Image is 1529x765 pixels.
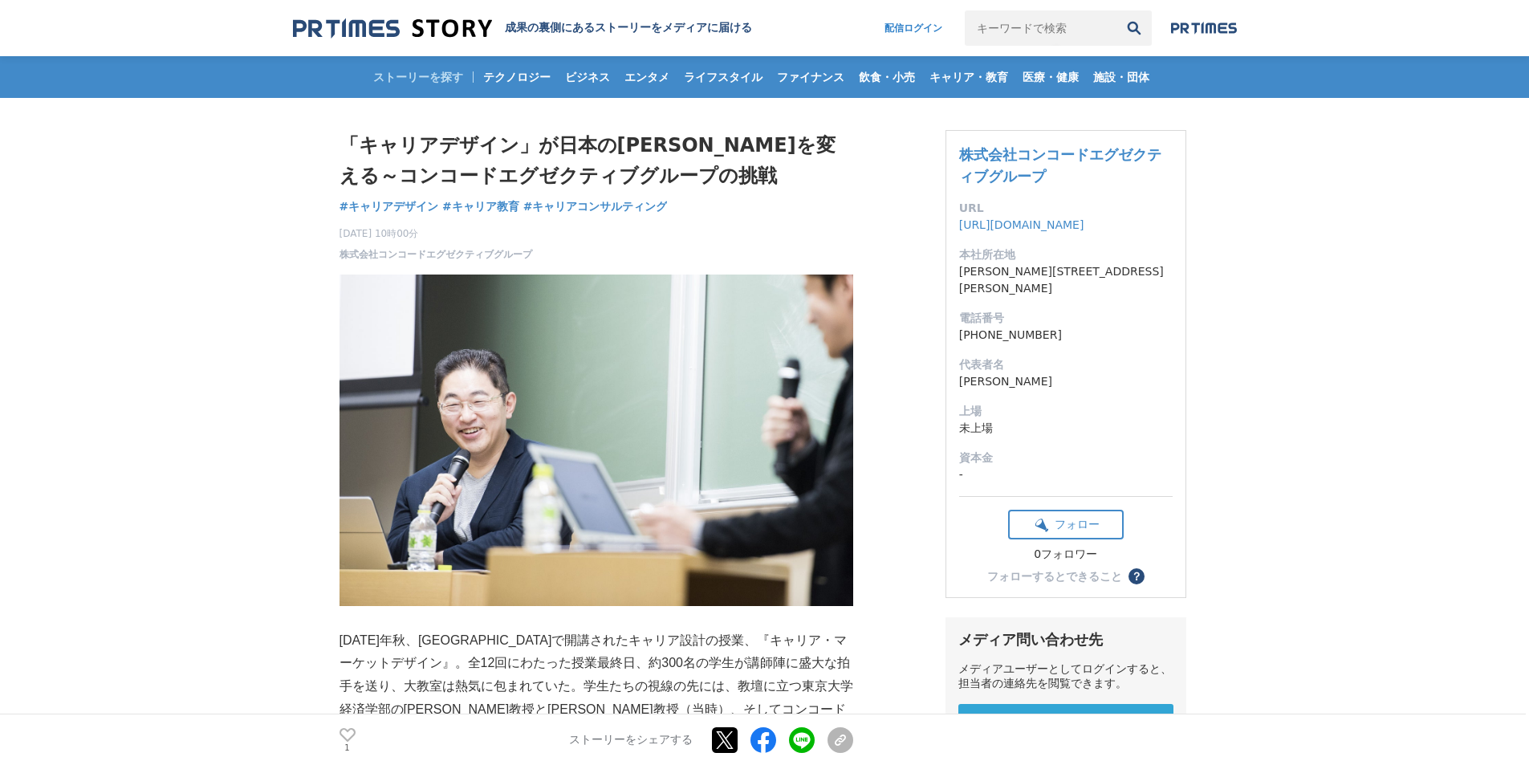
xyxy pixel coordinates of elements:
a: 株式会社コンコードエグゼクティブグループ [959,146,1161,185]
dt: URL [959,200,1173,217]
a: #キャリアデザイン [340,198,439,215]
dd: - [959,466,1173,483]
dt: 電話番号 [959,310,1173,327]
span: ファイナンス [771,70,851,84]
a: ビジネス [559,56,616,98]
dt: 資本金 [959,450,1173,466]
div: メディアユーザーとしてログインすると、担当者の連絡先を閲覧できます。 [958,662,1173,691]
div: 0フォロワー [1008,547,1124,562]
span: テクノロジー [477,70,557,84]
button: 検索 [1116,10,1152,46]
a: エンタメ [618,56,676,98]
p: 1 [340,743,356,751]
div: メディア問い合わせ先 [958,630,1173,649]
a: #キャリア教育 [442,198,519,215]
h1: 「キャリアデザイン」が日本の[PERSON_NAME]を変える～コンコードエグゼクティブグループの挑戦 [340,130,853,192]
a: テクノロジー [477,56,557,98]
a: キャリア・教育 [923,56,1015,98]
button: ？ [1128,568,1145,584]
h2: 成果の裏側にあるストーリーをメディアに届ける [505,21,752,35]
div: フォローするとできること [987,571,1122,582]
a: メディアユーザー 新規登録 無料 [958,704,1173,755]
button: フォロー [1008,510,1124,539]
img: thumbnail_28f75ec0-91f6-11f0-8bf6-37ccf15f8593.jpg [340,275,853,606]
span: ？ [1131,571,1142,582]
span: #キャリアデザイン [340,199,439,214]
span: エンタメ [618,70,676,84]
a: 飲食・小売 [852,56,921,98]
span: 医療・健康 [1016,70,1085,84]
a: 配信ログイン [868,10,958,46]
span: キャリア・教育 [923,70,1015,84]
p: [DATE]年秋、[GEOGRAPHIC_DATA]で開講されたキャリア設計の授業、『キャリア・マーケットデザイン』。全12回にわたった授業最終日、約300名の学生が講師陣に盛大な拍手を送り、大... [340,629,853,745]
span: 施設・団体 [1087,70,1156,84]
dd: 未上場 [959,420,1173,437]
a: [URL][DOMAIN_NAME] [959,218,1084,231]
dt: 代表者名 [959,356,1173,373]
span: ライフスタイル [677,70,769,84]
span: 飲食・小売 [852,70,921,84]
img: 成果の裏側にあるストーリーをメディアに届ける [293,18,492,39]
a: 施設・団体 [1087,56,1156,98]
dt: 本社所在地 [959,246,1173,263]
img: prtimes [1171,22,1237,35]
dd: [PERSON_NAME][STREET_ADDRESS][PERSON_NAME] [959,263,1173,297]
a: 成果の裏側にあるストーリーをメディアに届ける 成果の裏側にあるストーリーをメディアに届ける [293,18,752,39]
a: 医療・健康 [1016,56,1085,98]
dd: [PERSON_NAME] [959,373,1173,390]
span: #キャリア教育 [442,199,519,214]
a: 株式会社コンコードエグゼクティブグループ [340,247,532,262]
p: ストーリーをシェアする [569,733,693,747]
a: ライフスタイル [677,56,769,98]
span: ビジネス [559,70,616,84]
a: #キャリアコンサルティング [523,198,668,215]
dd: [PHONE_NUMBER] [959,327,1173,344]
span: [DATE] 10時00分 [340,226,532,241]
input: キーワードで検索 [965,10,1116,46]
dt: 上場 [959,403,1173,420]
span: #キャリアコンサルティング [523,199,668,214]
a: ファイナンス [771,56,851,98]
